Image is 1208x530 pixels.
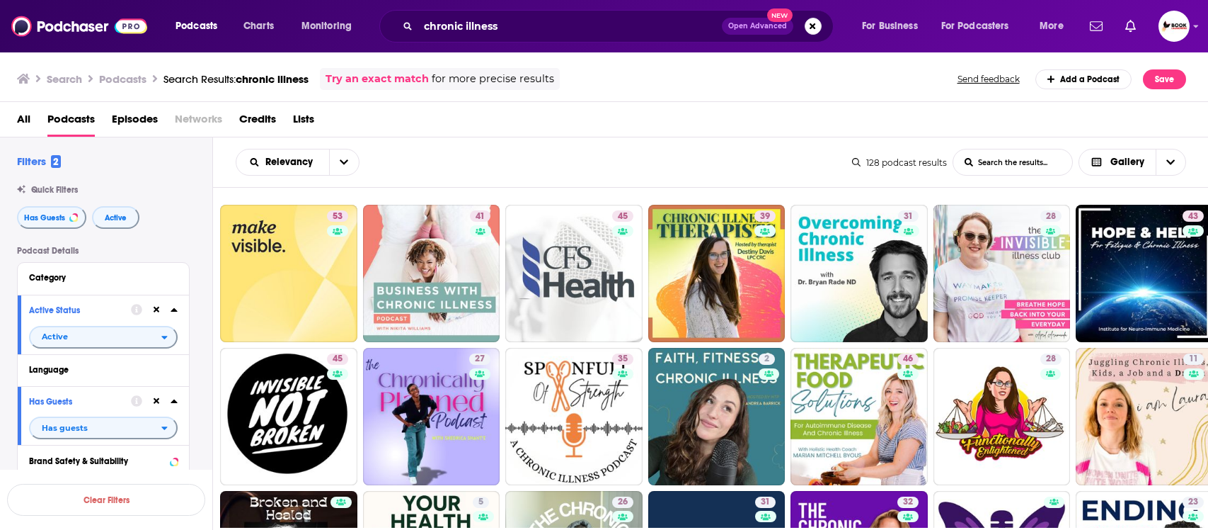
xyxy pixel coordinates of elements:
[51,155,61,168] span: 2
[903,495,913,509] span: 32
[175,108,222,137] span: Networks
[862,16,918,36] span: For Business
[933,348,1071,485] a: 28
[29,305,122,315] div: Active Status
[363,348,500,485] a: 27
[239,108,276,137] a: Credits
[220,205,357,342] a: 53
[92,206,139,229] button: Active
[24,214,65,222] span: Has Guests
[1158,11,1190,42] span: Logged in as BookLaunchers
[163,72,309,86] a: Search Results:chronic illness
[722,18,793,35] button: Open AdvancedNew
[933,205,1071,342] a: 28
[265,157,318,167] span: Relevancy
[1183,497,1204,508] a: 23
[953,73,1024,85] button: Send feedback
[1084,14,1108,38] a: Show notifications dropdown
[234,15,282,38] a: Charts
[754,210,776,222] a: 39
[7,484,205,516] button: Clear Filters
[17,246,190,256] p: Podcast Details
[761,495,770,509] span: 31
[904,210,913,224] span: 31
[1158,11,1190,42] button: Show profile menu
[932,15,1030,38] button: open menu
[236,149,359,176] h2: Choose List sort
[618,210,628,224] span: 45
[29,417,178,439] button: open menu
[941,16,1009,36] span: For Podcasters
[760,210,770,224] span: 39
[473,497,489,508] a: 5
[29,397,122,407] div: Has Guests
[418,15,722,38] input: Search podcasts, credits, & more...
[612,354,633,365] a: 35
[1040,210,1062,222] a: 28
[1158,11,1190,42] img: User Profile
[618,495,628,509] span: 26
[220,348,357,485] a: 45
[29,365,168,375] div: Language
[293,108,314,137] a: Lists
[1078,149,1187,176] button: Choose View
[29,326,178,349] h2: filter dropdown
[29,273,168,283] div: Category
[648,205,786,342] a: 39
[790,348,928,485] a: 46
[478,495,483,509] span: 5
[903,352,913,366] span: 46
[105,214,127,222] span: Active
[1188,495,1198,509] span: 23
[618,352,628,366] span: 35
[29,361,178,378] button: Language
[29,451,178,469] button: Brand Safety & Suitability
[163,72,309,86] div: Search Results:
[29,301,131,319] button: Active Status
[470,210,490,222] a: 41
[112,108,158,137] a: Episodes
[17,108,30,137] a: All
[852,157,947,168] div: 128 podcast results
[327,354,348,365] a: 45
[475,352,485,366] span: 27
[236,72,309,86] span: chronic illness
[1030,15,1081,38] button: open menu
[327,210,348,222] a: 53
[1046,352,1056,366] span: 28
[99,72,146,86] h3: Podcasts
[17,154,61,168] h2: Filters
[852,15,936,38] button: open menu
[47,108,95,137] span: Podcasts
[1110,157,1144,167] span: Gallery
[326,71,429,87] a: Try an exact match
[1035,69,1132,89] a: Add a Podcast
[42,333,68,341] span: Active
[1040,354,1062,365] a: 28
[790,205,928,342] a: 31
[1040,16,1064,36] span: More
[505,205,643,342] a: 45
[476,210,485,224] span: 41
[29,269,178,286] button: Category
[1188,210,1198,224] span: 43
[29,456,166,466] div: Brand Safety & Suitability
[17,206,86,229] button: Has Guests
[505,348,643,485] a: 35
[1189,352,1198,366] span: 11
[29,417,178,439] h2: filter dropdown
[432,71,554,87] span: for more precise results
[897,354,919,365] a: 46
[176,16,217,36] span: Podcasts
[11,13,147,40] img: Podchaser - Follow, Share and Rate Podcasts
[759,354,775,365] a: 2
[764,352,769,366] span: 2
[728,23,787,30] span: Open Advanced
